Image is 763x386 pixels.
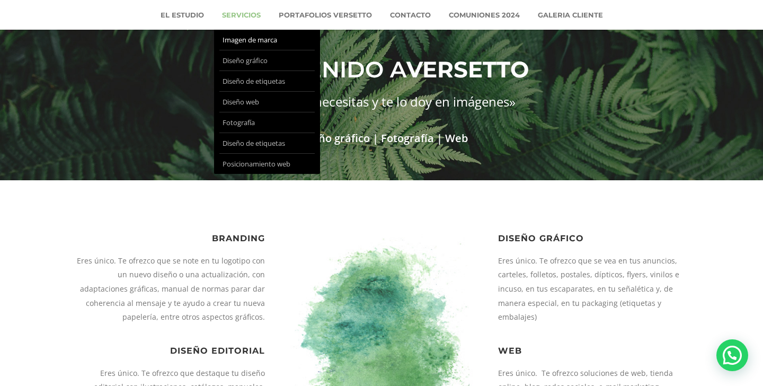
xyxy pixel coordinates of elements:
p: Eres único. Te ofrezco que se vea en tus anuncios, carteles, folletos, postales, dípticos, flyers... [498,254,689,324]
a: Diseño web [219,92,315,112]
p: Eres único. Te ofrezco que se note en tu logotipo con un nuevo diseño o una actualización, con ad... [74,254,265,324]
a: Diseño de etiquetas [219,133,315,154]
h6: Diseño Gráfico [498,233,689,243]
strong: Versetto [406,56,529,83]
h6: Branding [74,233,265,243]
h2: Diseño gráfico | Fotografía | Web [74,129,689,148]
h6: Web [498,346,689,356]
h3: «Dime qué necesitas y te lo doy en imágenes» [74,90,689,113]
a: Diseño gráfico [219,50,315,71]
a: Diseño de etiquetas [219,71,315,92]
a: Posicionamiento web [219,154,315,174]
h6: Diseño Editorial [74,346,265,356]
a: Imagen de marca [219,30,315,50]
a: Fotografía [219,112,315,133]
h1: Bienvenido a [74,50,689,90]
